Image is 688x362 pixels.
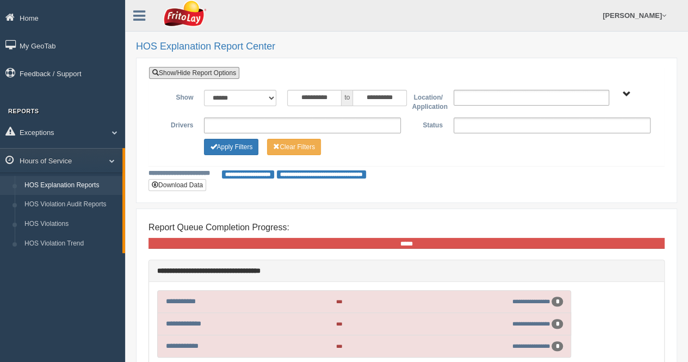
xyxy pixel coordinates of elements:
label: Drivers [157,118,199,131]
label: Location/ Application [406,90,448,112]
a: Show/Hide Report Options [149,67,239,79]
a: HOS Violations [20,214,122,234]
a: HOS Explanation Reports [20,176,122,195]
button: Change Filter Options [204,139,258,155]
label: Status [406,118,448,131]
h4: Report Queue Completion Progress: [148,223,665,232]
label: Show [157,90,199,103]
span: to [342,90,352,106]
button: Download Data [148,179,206,191]
a: HOS Violation Audit Reports [20,195,122,214]
button: Change Filter Options [267,139,321,155]
a: HOS Violation Trend [20,234,122,254]
h2: HOS Explanation Report Center [136,41,677,52]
